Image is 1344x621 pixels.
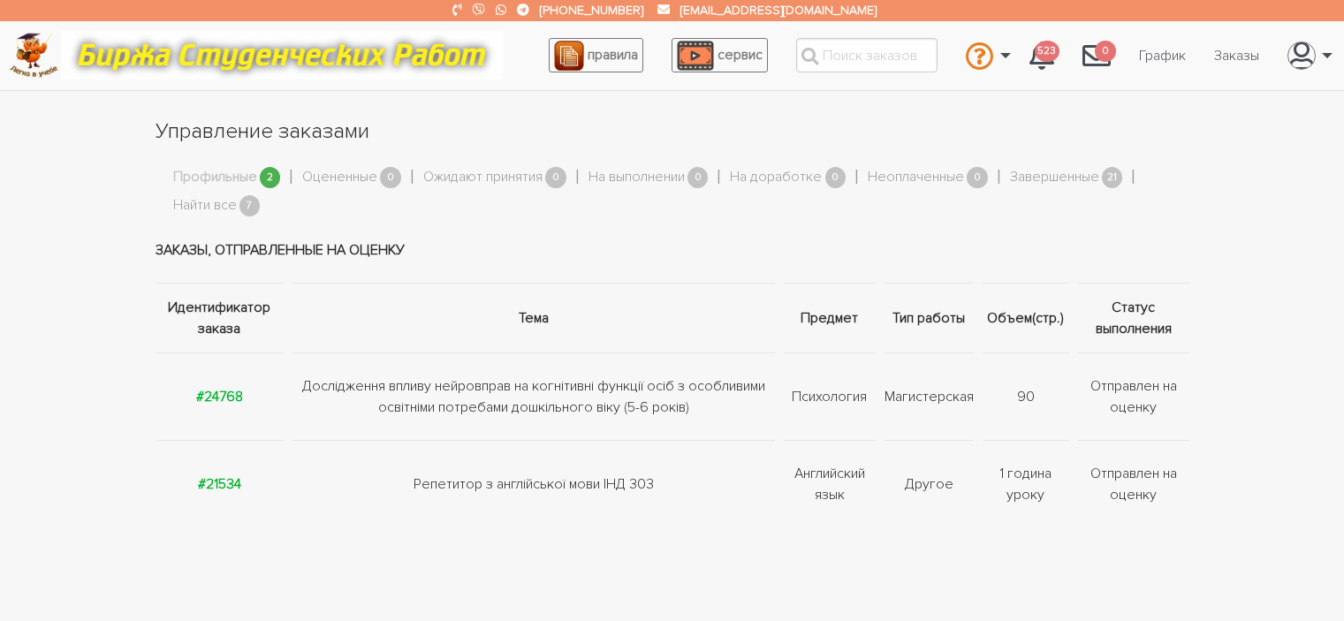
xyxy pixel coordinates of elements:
[260,167,281,189] span: 2
[672,38,768,72] a: сервис
[288,283,779,352] th: Тема
[825,167,847,189] span: 0
[1035,41,1059,63] span: 523
[588,46,638,64] span: правила
[796,38,938,72] input: Поиск заказов
[687,167,709,189] span: 0
[423,166,543,189] a: Ожидают принятия
[540,3,643,18] a: [PHONE_NUMBER]
[677,41,714,71] img: play_icon-49f7f135c9dc9a03216cfdbccbe1e3994649169d890fb554cedf0eac35a01ba8.png
[880,283,978,352] th: Тип работы
[978,440,1074,527] td: 1 година уроку
[779,283,880,352] th: Предмет
[173,194,237,217] a: Найти все
[1095,41,1116,63] span: 0
[545,167,566,189] span: 0
[1200,39,1273,72] a: Заказы
[288,440,779,527] td: Репетитор з англійської мови ІНД 303
[288,352,779,440] td: Дослідження впливу нейровправ на когнітивні функції осіб з особливими освітніми потребами дошкіль...
[1074,440,1189,527] td: Отправлен на оценку
[588,166,685,189] a: На выполнении
[779,352,880,440] td: Психология
[61,31,503,80] img: motto-12e01f5a76059d5f6a28199ef077b1f78e012cfde436ab5cf1d4517935686d32.gif
[196,388,243,405] a: #24768
[1074,283,1189,352] th: Статус выполнения
[880,352,978,440] td: Магистерская
[380,167,401,189] span: 0
[1010,166,1099,189] a: Завершенные
[549,38,643,72] a: правила
[1015,32,1068,80] a: 523
[10,33,58,78] img: logo-c4363faeb99b52c628a42810ed6dfb4293a56d4e4775eb116515dfe7f33672af.png
[156,117,1189,147] h1: Управление заказами
[967,167,988,189] span: 0
[730,166,822,189] a: На доработке
[978,283,1074,352] th: Объем(стр.)
[1102,167,1123,189] span: 21
[198,475,241,493] a: #21534
[680,3,877,18] a: [EMAIL_ADDRESS][DOMAIN_NAME]
[156,283,289,352] th: Идентификатор заказа
[718,46,763,64] span: сервис
[554,41,584,71] img: agreement_icon-feca34a61ba7f3d1581b08bc946b2ec1ccb426f67415f344566775c155b7f62c.png
[868,166,964,189] a: Неоплаченные
[978,352,1074,440] td: 90
[239,195,261,217] span: 7
[1074,352,1189,440] td: Отправлен на оценку
[1068,32,1125,80] a: 0
[302,166,377,189] a: Оцененные
[173,166,257,189] a: Профильные
[156,217,1189,284] td: Заказы, отправленные на оценку
[880,440,978,527] td: Другое
[1125,39,1200,72] a: График
[779,440,880,527] td: Английский язык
